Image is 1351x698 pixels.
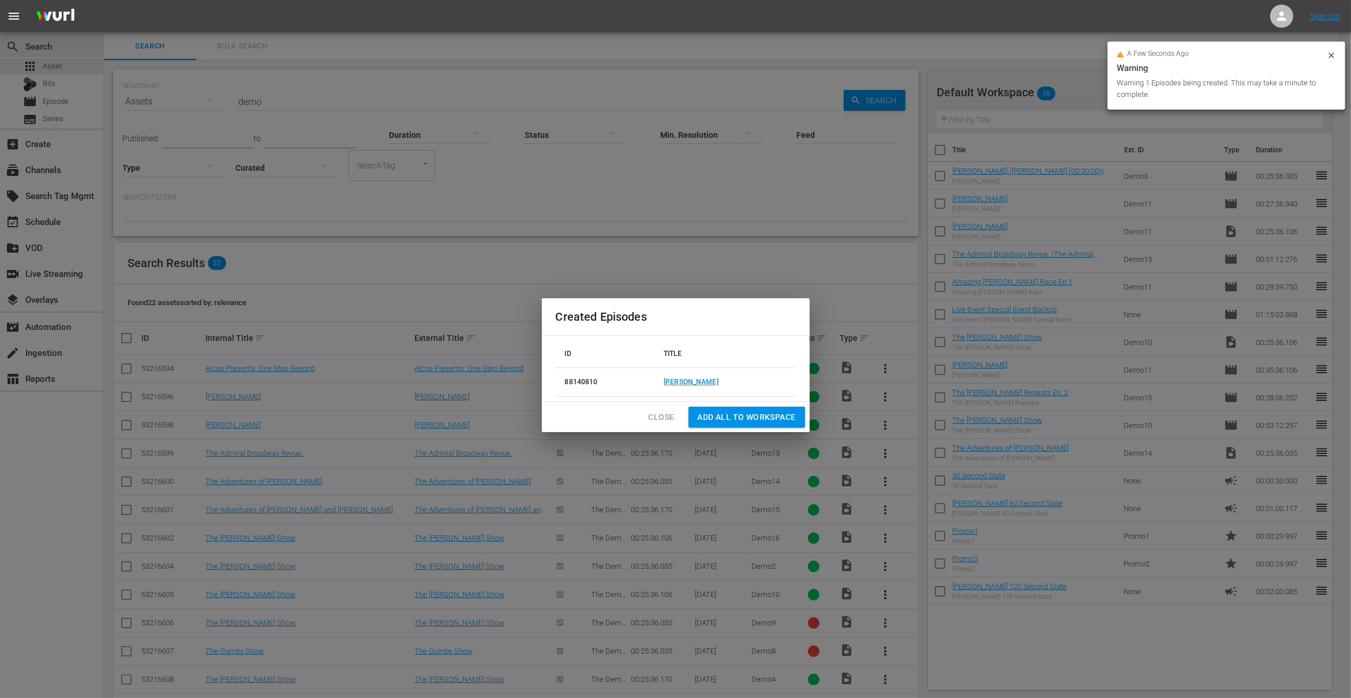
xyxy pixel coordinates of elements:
[1117,61,1336,75] div: Warning
[654,340,795,368] th: TITLE
[1128,50,1189,59] span: a few seconds ago
[1117,77,1324,100] div: Warning 1 Episodes being created. This may take a minute to complete.
[556,340,655,368] th: ID
[664,378,718,386] a: [PERSON_NAME]
[688,407,805,428] button: Add all to Workspace
[7,9,21,23] span: menu
[556,367,655,396] td: 88140810
[639,407,684,428] button: Close
[698,410,796,425] span: Add all to Workspace
[1310,12,1340,21] a: Sign Out
[649,410,675,425] span: Close
[556,307,796,326] h2: Created Episodes
[28,3,83,30] img: ans4CAIJ8jUAAAAAAAAAAAAAAAAAAAAAAAAgQb4GAAAAAAAAAAAAAAAAAAAAAAAAJMjXAAAAAAAAAAAAAAAAAAAAAAAAgAT5G...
